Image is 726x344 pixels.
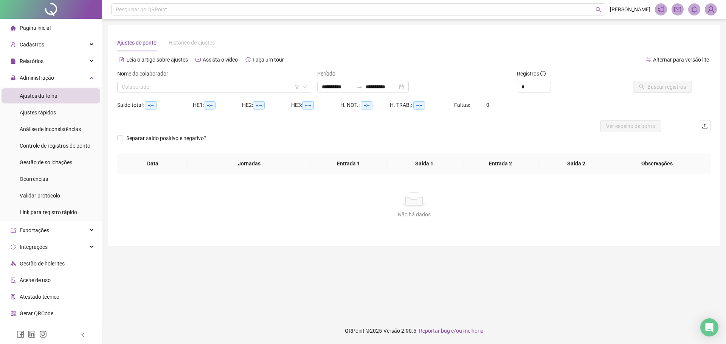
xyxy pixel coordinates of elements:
div: HE 2: [242,101,291,110]
button: Ver espelho de ponto [600,120,661,132]
label: Nome do colaborador [117,69,173,78]
div: Open Intercom Messenger [700,318,718,336]
span: filter [295,85,299,89]
span: --:-- [145,101,157,110]
span: Faltas: [454,102,471,108]
span: mail [674,6,681,13]
span: Cadastros [20,42,44,48]
span: export [11,228,16,233]
span: --:-- [302,101,314,110]
span: Observações [615,159,699,168]
span: history [245,57,251,62]
span: Administração [20,75,54,81]
span: [PERSON_NAME] [610,5,650,14]
span: apartment [11,261,16,266]
span: qrcode [11,311,16,316]
th: Entrada 1 [310,153,386,174]
span: Gerar QRCode [20,310,53,316]
span: Histórico de ajustes [169,40,215,46]
span: file-text [119,57,124,62]
span: Faça um tour [253,57,284,63]
span: audit [11,278,16,283]
th: Entrada 2 [462,153,538,174]
th: Observações [609,153,705,174]
div: HE 1: [193,101,242,110]
span: Reportar bug e/ou melhoria [419,328,484,334]
th: Saída 1 [386,153,462,174]
span: Ocorrências [20,176,48,182]
div: Saldo total: [117,101,193,110]
span: upload [702,123,708,129]
button: Buscar registros [633,81,692,93]
span: file [11,59,16,64]
th: Jornadas [188,153,310,174]
span: Leia o artigo sobre ajustes [126,57,188,63]
div: HE 3: [291,101,340,110]
span: Atestado técnico [20,294,59,300]
span: Registros [517,69,546,78]
span: down [302,85,307,89]
span: swap [646,57,651,62]
span: facebook [17,330,24,338]
span: search [596,7,601,12]
div: H. TRAB.: [390,101,454,110]
span: info-circle [540,71,546,76]
span: Ajustes rápidos [20,110,56,116]
span: swap-right [357,84,363,90]
span: notification [658,6,664,13]
span: Gestão de solicitações [20,159,72,165]
span: --:-- [204,101,216,110]
span: Alternar para versão lite [653,57,709,63]
div: H. NOT.: [340,101,390,110]
span: sync [11,244,16,250]
span: to [357,84,363,90]
span: linkedin [28,330,36,338]
span: Aceite de uso [20,277,51,283]
span: Separar saldo positivo e negativo? [123,134,209,142]
span: Assista o vídeo [203,57,238,63]
div: Não há dados [126,210,702,219]
label: Período [317,69,340,78]
span: lock [11,75,16,80]
span: Página inicial [20,25,51,31]
span: --:-- [361,101,372,110]
span: Link para registro rápido [20,209,77,215]
th: Saída 2 [538,153,614,174]
span: Análise de inconsistências [20,126,81,132]
img: 86506 [705,4,717,15]
span: Relatórios [20,58,43,64]
span: --:-- [253,101,265,110]
span: youtube [195,57,201,62]
span: bell [691,6,698,13]
span: home [11,25,16,31]
span: instagram [39,330,47,338]
span: Validar protocolo [20,193,60,199]
th: Data [117,153,188,174]
footer: QRPoint © 2025 - 2.90.5 - [102,318,726,344]
span: Ajustes da folha [20,93,57,99]
span: Controle de registros de ponto [20,143,90,149]
span: Ajustes de ponto [117,40,157,46]
span: left [80,332,85,338]
span: Exportações [20,227,49,233]
span: user-add [11,42,16,47]
span: Gestão de holerites [20,261,65,267]
span: Integrações [20,244,48,250]
span: solution [11,294,16,299]
span: Versão [383,328,400,334]
span: --:-- [413,101,425,110]
span: 0 [486,102,489,108]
